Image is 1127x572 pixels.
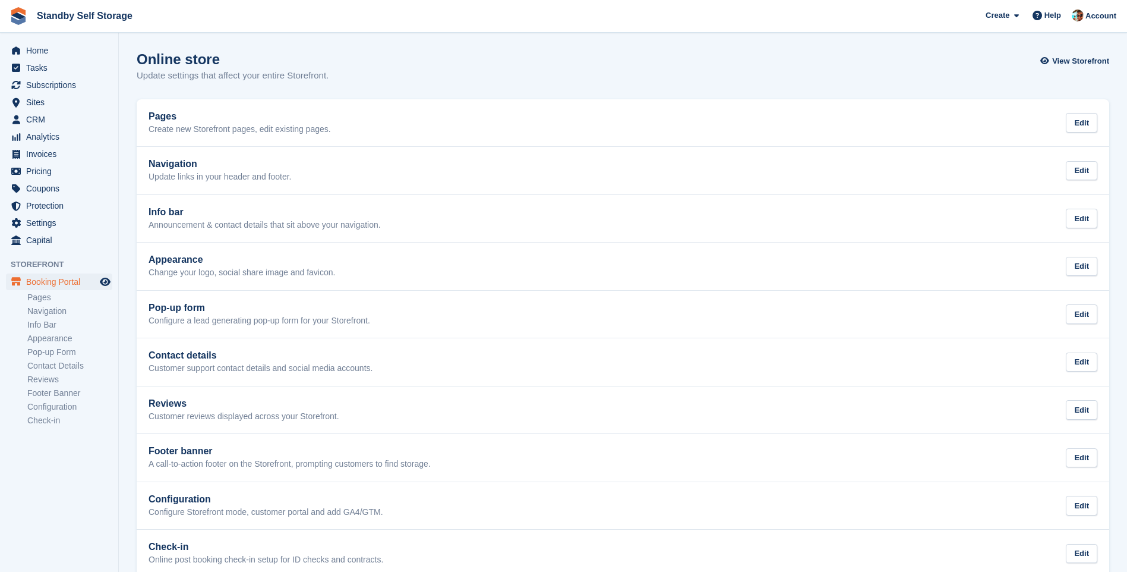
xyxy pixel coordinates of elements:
[27,333,112,344] a: Appearance
[1072,10,1084,21] img: Michael Walker
[26,180,97,197] span: Coupons
[27,415,112,426] a: Check-in
[6,274,112,290] a: menu
[149,303,370,313] h2: Pop-up form
[6,146,112,162] a: menu
[1066,257,1097,276] div: Edit
[149,220,381,231] p: Announcement & contact details that sit above your navigation.
[149,316,370,326] p: Configure a lead generating pop-up form for your Storefront.
[27,292,112,303] a: Pages
[149,494,383,505] h2: Configuration
[149,542,383,552] h2: Check-in
[1043,51,1109,71] a: View Storefront
[6,215,112,231] a: menu
[137,434,1109,482] a: Footer banner A call-to-action footer on the Storefront, prompting customers to find storage. Edit
[27,374,112,385] a: Reviews
[26,42,97,59] span: Home
[11,259,118,271] span: Storefront
[137,482,1109,530] a: Configuration Configure Storefront mode, customer portal and add GA4/GTM. Edit
[149,172,292,183] p: Update links in your header and footer.
[26,146,97,162] span: Invoices
[1044,10,1061,21] span: Help
[1052,55,1109,67] span: View Storefront
[137,147,1109,194] a: Navigation Update links in your header and footer. Edit
[26,59,97,76] span: Tasks
[27,360,112,372] a: Contact Details
[149,124,331,135] p: Create new Storefront pages, edit existing pages.
[1066,209,1097,228] div: Edit
[149,268,335,278] p: Change your logo, social share image and favicon.
[137,291,1109,338] a: Pop-up form Configure a lead generating pop-up form for your Storefront. Edit
[26,163,97,180] span: Pricing
[6,94,112,111] a: menu
[6,77,112,93] a: menu
[1066,304,1097,324] div: Edit
[27,388,112,399] a: Footer Banner
[6,232,112,249] a: menu
[26,232,97,249] span: Capital
[98,275,112,289] a: Preview store
[149,446,431,457] h2: Footer banner
[149,398,339,409] h2: Reviews
[1066,161,1097,181] div: Edit
[1085,10,1116,22] span: Account
[149,507,383,518] p: Configure Storefront mode, customer portal and add GA4/GTM.
[27,401,112,413] a: Configuration
[1066,400,1097,420] div: Edit
[149,207,381,218] h2: Info bar
[27,347,112,358] a: Pop-up Form
[26,197,97,214] span: Protection
[6,111,112,128] a: menu
[6,163,112,180] a: menu
[137,51,329,67] h1: Online store
[137,195,1109,243] a: Info bar Announcement & contact details that sit above your navigation. Edit
[26,274,97,290] span: Booking Portal
[149,350,372,361] h2: Contact details
[986,10,1009,21] span: Create
[10,7,27,25] img: stora-icon-8386f47178a22dfd0bd8f6a31ec36ba5ce8667c1dd55bd0f319d3a0aa187defe.svg
[6,128,112,145] a: menu
[137,338,1109,386] a: Contact details Customer support contact details and social media accounts. Edit
[137,386,1109,434] a: Reviews Customer reviews displayed across your Storefront. Edit
[26,94,97,111] span: Sites
[26,128,97,145] span: Analytics
[137,99,1109,147] a: Pages Create new Storefront pages, edit existing pages. Edit
[137,243,1109,290] a: Appearance Change your logo, social share image and favicon. Edit
[6,42,112,59] a: menu
[149,459,431,470] p: A call-to-action footer on the Storefront, prompting customers to find storage.
[149,111,331,122] h2: Pages
[27,306,112,317] a: Navigation
[6,180,112,197] a: menu
[26,111,97,128] span: CRM
[149,555,383,565] p: Online post booking check-in setup for ID checks and contracts.
[137,69,329,83] p: Update settings that affect your entire Storefront.
[1066,113,1097,133] div: Edit
[149,411,339,422] p: Customer reviews displayed across your Storefront.
[149,159,292,169] h2: Navigation
[27,319,112,331] a: Info Bar
[1066,448,1097,468] div: Edit
[149,254,335,265] h2: Appearance
[1066,353,1097,372] div: Edit
[32,6,137,26] a: Standby Self Storage
[1066,496,1097,516] div: Edit
[149,363,372,374] p: Customer support contact details and social media accounts.
[6,59,112,76] a: menu
[6,197,112,214] a: menu
[26,77,97,93] span: Subscriptions
[1066,544,1097,564] div: Edit
[26,215,97,231] span: Settings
